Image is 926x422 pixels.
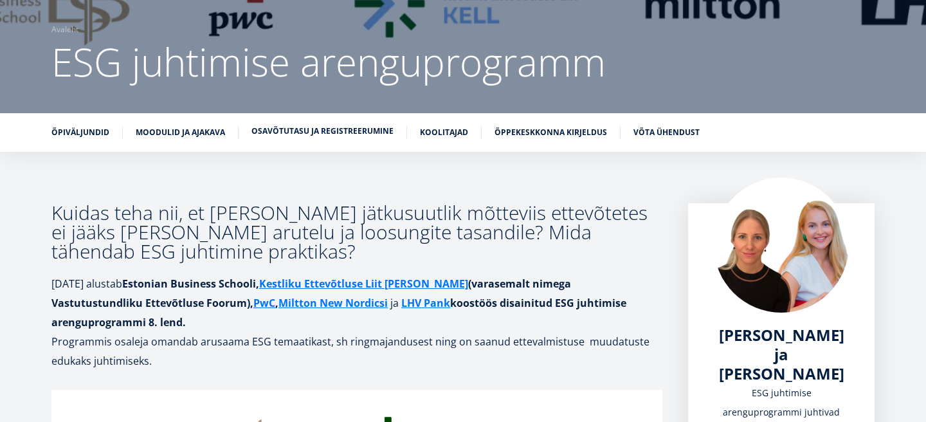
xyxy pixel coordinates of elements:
a: Võta ühendust [633,126,700,139]
span: [PERSON_NAME] ja [PERSON_NAME] [719,324,844,384]
strong: , , [250,296,390,310]
h3: Kuidas teha nii, et [PERSON_NAME] jätkusuutlik mõtteviis ettevõtetes ei jääks [PERSON_NAME] arute... [51,203,662,261]
a: Osavõtutasu ja registreerumine [251,125,394,138]
a: Koolitajad [420,126,468,139]
p: Programmis osaleja omandab arusaama ESG temaatikast, sh ringmajandusest ning on saanud ettevalmis... [51,332,662,371]
a: Moodulid ja ajakava [136,126,225,139]
a: Avaleht [51,23,78,36]
a: Õpiväljundid [51,126,109,139]
a: Miltton New Nordicsi [278,293,388,313]
a: [PERSON_NAME] ja [PERSON_NAME] [714,326,849,383]
span: ESG juhtimise arenguprogramm [51,35,606,88]
strong: Estonian Business Schooli, (varasemalt nimega Vastutustundliku Ettevõtluse Foorum) [51,277,571,310]
img: Kristiina Esop ja Merili Vares foto [714,178,849,313]
a: Õppekeskkonna kirjeldus [495,126,607,139]
a: LHV Pank [401,293,450,313]
a: Kestliku Ettevõtluse Liit [PERSON_NAME] [259,274,468,293]
p: [DATE] alustab ja [51,274,662,332]
a: PwC [253,293,275,313]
